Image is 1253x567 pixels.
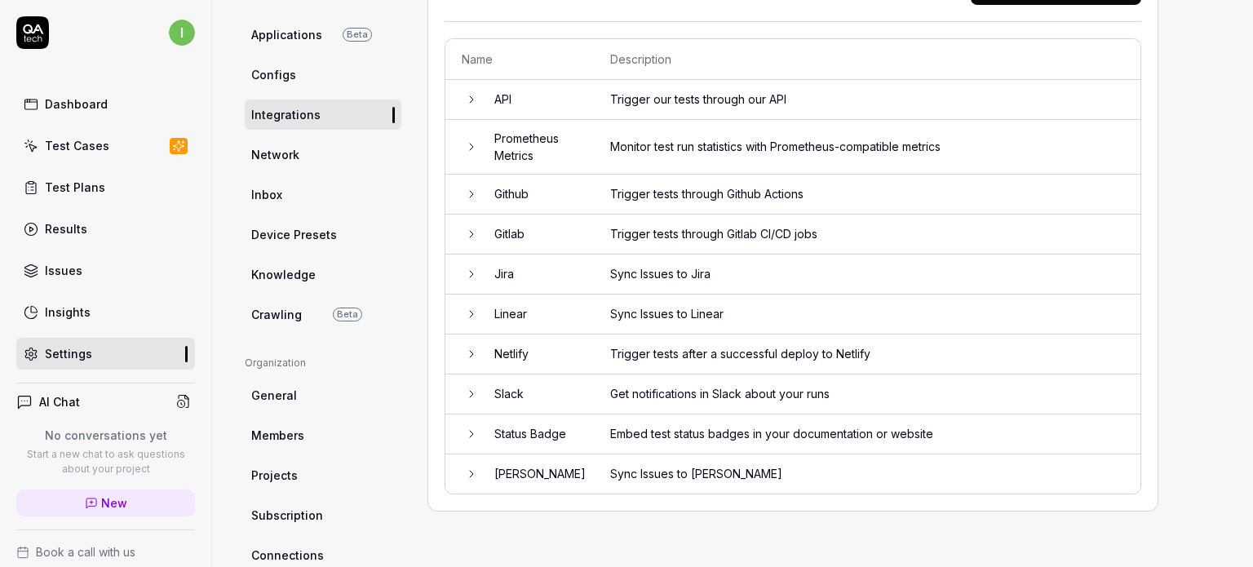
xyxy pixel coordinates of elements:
td: Trigger tests through Github Actions [594,175,1140,215]
a: General [245,380,401,410]
span: Connections [251,547,324,564]
a: Projects [245,460,401,490]
td: Jira [478,255,594,295]
a: Settings [16,338,195,370]
span: i [169,20,195,46]
p: No conversations yet [16,427,195,444]
a: Subscription [245,500,401,530]
span: Integrations [251,106,321,123]
span: Crawling [251,306,302,323]
td: Monitor test run statistics with Prometheus-compatible metrics [594,120,1140,175]
td: Prometheus Metrics [478,120,594,175]
a: Knowledge [245,259,401,290]
span: General [251,387,297,404]
span: Inbox [251,186,282,203]
a: ApplicationsBeta [245,20,401,50]
span: New [101,494,127,512]
td: Sync Issues to [PERSON_NAME] [594,454,1140,494]
span: Projects [251,467,298,484]
a: Issues [16,255,195,286]
span: Book a call with us [36,543,135,560]
td: [PERSON_NAME] [478,454,594,494]
span: Configs [251,66,296,83]
span: Network [251,146,299,163]
span: Beta [333,308,362,321]
td: Sync Issues to Linear [594,295,1140,334]
td: Gitlab [478,215,594,255]
span: Device Presets [251,226,337,243]
div: Insights [45,303,91,321]
div: Dashboard [45,95,108,113]
td: API [478,80,594,120]
div: Results [45,220,87,237]
div: Test Cases [45,137,109,154]
a: Test Plans [16,171,195,203]
a: Network [245,140,401,170]
a: Test Cases [16,130,195,162]
a: New [16,489,195,516]
div: Test Plans [45,179,105,196]
span: Applications [251,26,322,43]
span: Beta [343,28,372,42]
a: Dashboard [16,88,195,120]
td: Linear [478,295,594,334]
a: Integrations [245,100,401,130]
th: Name [445,39,594,80]
div: Organization [245,356,401,370]
td: Embed test status badges in your documentation or website [594,414,1140,454]
td: Trigger tests after a successful deploy to Netlify [594,334,1140,374]
span: Subscription [251,507,323,524]
th: Description [594,39,1140,80]
td: Slack [478,374,594,414]
button: i [169,16,195,49]
a: CrawlingBeta [245,299,401,330]
a: Inbox [245,179,401,210]
a: Book a call with us [16,543,195,560]
a: Members [245,420,401,450]
div: Issues [45,262,82,279]
td: Trigger our tests through our API [594,80,1140,120]
h4: AI Chat [39,393,80,410]
td: Trigger tests through Gitlab CI/CD jobs [594,215,1140,255]
td: Get notifications in Slack about your runs [594,374,1140,414]
span: Knowledge [251,266,316,283]
p: Start a new chat to ask questions about your project [16,447,195,476]
a: Device Presets [245,219,401,250]
span: Members [251,427,304,444]
td: Sync Issues to Jira [594,255,1140,295]
a: Results [16,213,195,245]
a: Insights [16,296,195,328]
td: Netlify [478,334,594,374]
a: Configs [245,60,401,90]
div: Settings [45,345,92,362]
td: Status Badge [478,414,594,454]
td: Github [478,175,594,215]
